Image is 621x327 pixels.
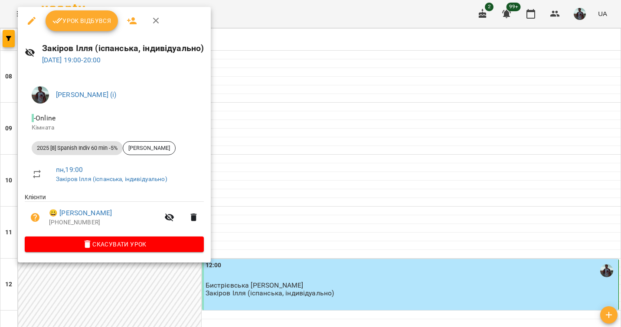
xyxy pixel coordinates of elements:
[32,114,57,122] span: - Online
[49,218,159,227] p: [PHONE_NUMBER]
[25,193,204,236] ul: Клієнти
[32,144,123,152] span: 2025 [8] Spanish Indiv 60 min -5%
[56,165,83,174] a: пн , 19:00
[25,207,46,228] button: Візит ще не сплачено. Додати оплату?
[42,42,204,55] h6: Закіров Ілля (іспанська, індивідуально)
[46,10,118,31] button: Урок відбувся
[42,56,101,64] a: [DATE] 19:00-20:00
[56,175,167,182] a: Закіров Ілля (іспанська, індивідуально)
[25,236,204,252] button: Скасувати Урок
[32,239,197,249] span: Скасувати Урок
[32,86,49,104] img: 59b3f96857d6e12ecac1e66404ff83b3.JPG
[123,141,176,155] div: [PERSON_NAME]
[32,123,197,132] p: Кімната
[123,144,175,152] span: [PERSON_NAME]
[49,208,112,218] a: 😀 [PERSON_NAME]
[56,91,117,99] a: [PERSON_NAME] (і)
[52,16,111,26] span: Урок відбувся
